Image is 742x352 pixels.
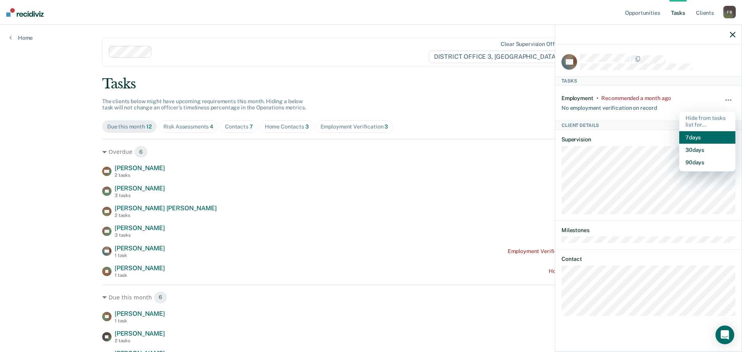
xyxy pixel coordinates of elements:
div: 1 task [115,318,165,324]
div: 1 task [115,273,165,278]
div: Home contact recommended [DATE] [549,268,640,275]
div: • [597,95,599,102]
div: Client Details [555,121,742,130]
div: F B [723,6,736,18]
div: 2 tasks [115,213,217,218]
div: No employment verification on record [561,102,657,111]
span: DISTRICT OFFICE 3, [GEOGRAPHIC_DATA] [429,51,569,63]
div: Due this month [107,123,152,130]
div: 2 tasks [115,172,165,178]
span: 12 [146,123,152,130]
div: Tasks [102,76,640,92]
div: Home Contacts [265,123,309,130]
div: Tasks [555,76,742,86]
div: Employment Verification [321,123,388,130]
div: 1 task [115,253,165,258]
span: [PERSON_NAME] [115,310,165,317]
button: 90 days [679,156,735,169]
div: 2 tasks [115,338,165,343]
span: 3 [305,123,309,130]
span: The clients below might have upcoming requirements this month. Hiding a below task will not chang... [102,98,306,111]
button: 7 days [679,131,735,144]
div: Contacts [225,123,253,130]
dt: Milestones [561,227,735,234]
div: Employment Verification recommended a month ago [508,248,640,255]
span: [PERSON_NAME] [115,264,165,272]
div: Overdue [102,146,640,158]
span: [PERSON_NAME] [115,164,165,172]
div: Due this month [102,291,640,304]
span: [PERSON_NAME] [115,185,165,192]
div: Open Intercom Messenger [715,326,734,344]
dt: Supervision [561,136,735,143]
span: [PERSON_NAME] [PERSON_NAME] [115,204,217,212]
span: [PERSON_NAME] [115,330,165,337]
div: Hide from tasks list for... [679,112,735,131]
div: 3 tasks [115,193,165,198]
img: Recidiviz [6,8,44,17]
span: 7 [250,123,253,130]
span: [PERSON_NAME] [115,224,165,232]
div: Recommended a month ago [601,95,671,102]
button: 30 days [679,144,735,156]
div: 3 tasks [115,232,165,238]
span: [PERSON_NAME] [115,245,165,252]
div: Clear supervision officers [501,41,567,48]
span: 3 [384,123,388,130]
a: Home [9,34,33,41]
span: 6 [154,291,167,304]
span: 6 [134,146,148,158]
dt: Contact [561,256,735,262]
span: 4 [210,123,213,130]
div: Employment [561,95,593,102]
div: Risk Assessments [163,123,214,130]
